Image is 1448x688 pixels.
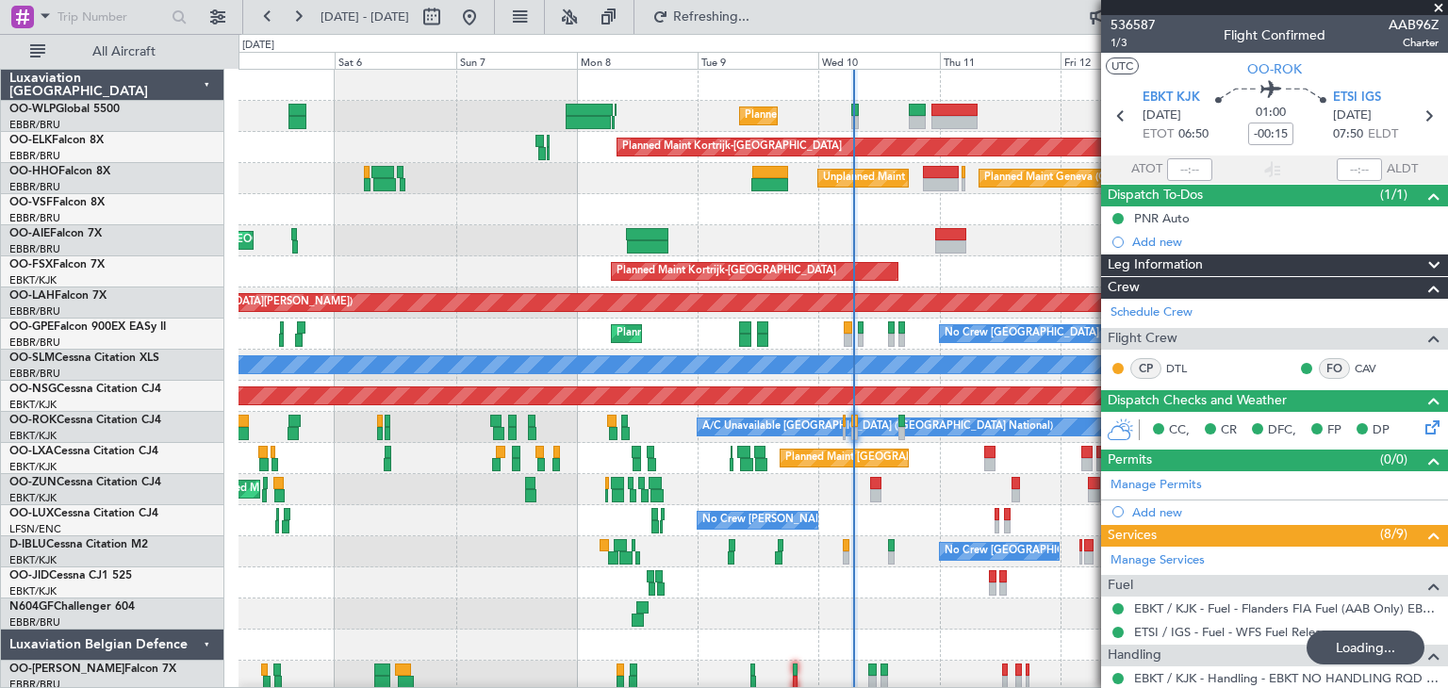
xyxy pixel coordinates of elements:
a: EBBR/BRU [9,304,60,319]
span: Leg Information [1108,254,1203,276]
input: Trip Number [58,3,166,31]
span: D-IBLU [9,539,46,550]
div: Loading... [1307,631,1424,664]
span: CC, [1169,421,1190,440]
a: CAV [1355,360,1397,377]
a: ETSI / IGS - Fuel - WFS Fuel Release [1134,624,1334,640]
a: OO-NSGCessna Citation CJ4 [9,384,161,395]
div: Planned Maint Kortrijk-[GEOGRAPHIC_DATA] [617,257,836,286]
a: OO-JIDCessna CJ1 525 [9,570,132,582]
div: Add new [1132,504,1439,520]
span: OO-LAH [9,290,55,302]
span: OO-ZUN [9,477,57,488]
div: No Crew [GEOGRAPHIC_DATA] ([GEOGRAPHIC_DATA] National) [945,319,1260,348]
span: 01:00 [1256,104,1286,123]
a: OO-LXACessna Citation CJ4 [9,446,158,457]
span: [DATE] - [DATE] [321,8,409,25]
span: Dispatch Checks and Weather [1108,390,1287,412]
span: OO-AIE [9,228,50,239]
div: Planned Maint [GEOGRAPHIC_DATA] ([GEOGRAPHIC_DATA] National) [785,444,1127,472]
div: Wed 10 [818,52,939,69]
a: EBBR/BRU [9,615,60,630]
span: [DATE] [1143,106,1181,125]
span: ATOT [1131,160,1162,179]
span: 536587 [1111,15,1156,35]
a: OO-[PERSON_NAME]Falcon 7X [9,663,176,675]
a: DTL [1166,360,1209,377]
span: ETOT [1143,125,1174,144]
a: EBBR/BRU [9,242,60,256]
span: [DATE] [1333,106,1372,125]
span: Handling [1108,645,1161,666]
div: [DATE] [242,38,274,54]
div: No Crew [GEOGRAPHIC_DATA] ([GEOGRAPHIC_DATA] National) [945,537,1260,565]
a: EBKT/KJK [9,273,57,287]
a: OO-AIEFalcon 7X [9,228,102,239]
a: EBBR/BRU [9,118,60,132]
div: Thu 11 [940,52,1061,69]
span: OO-HHO [9,166,58,177]
span: OO-WLP [9,104,56,115]
button: Refreshing... [644,2,757,32]
div: Unplanned Maint [US_STATE] ([GEOGRAPHIC_DATA]) [823,164,1078,192]
span: (0/0) [1380,450,1407,469]
span: Fuel [1108,575,1133,597]
span: OO-JID [9,570,49,582]
a: EBKT/KJK [9,398,57,412]
span: Crew [1108,277,1140,299]
a: EBKT/KJK [9,553,57,567]
a: OO-HHOFalcon 8X [9,166,110,177]
a: OO-SLMCessna Citation XLS [9,352,159,364]
span: Permits [1108,450,1152,471]
div: CP [1130,358,1161,379]
a: EBBR/BRU [9,149,60,163]
span: OO-ROK [9,415,57,426]
span: Services [1108,525,1157,547]
span: CR [1221,421,1237,440]
input: --:-- [1167,158,1212,181]
a: EBBR/BRU [9,180,60,194]
span: OO-VSF [9,197,53,208]
span: OO-SLM [9,352,55,364]
a: OO-GPEFalcon 900EX EASy II [9,321,166,333]
span: OO-FSX [9,259,53,270]
div: No Crew [PERSON_NAME] ([PERSON_NAME]) [702,506,929,534]
span: OO-GPE [9,321,54,333]
div: PNR Auto [1134,210,1190,226]
a: EBBR/BRU [9,211,60,225]
div: Add new [1132,234,1439,250]
div: A/C Unavailable [GEOGRAPHIC_DATA] ([GEOGRAPHIC_DATA] National) [702,413,1053,441]
span: N604GF [9,601,54,613]
button: All Aircraft [21,37,205,67]
div: Planned Maint Liege [745,102,843,130]
span: AAB96Z [1389,15,1439,35]
a: EBKT / KJK - Fuel - Flanders FIA Fuel (AAB Only) EBKT / KJK [1134,600,1439,616]
span: OO-LXA [9,446,54,457]
a: OO-ZUNCessna Citation CJ4 [9,477,161,488]
a: OO-WLPGlobal 5500 [9,104,120,115]
a: EBKT/KJK [9,584,57,598]
span: 06:50 [1178,125,1209,144]
div: Tue 9 [698,52,818,69]
a: OO-ELKFalcon 8X [9,135,104,146]
div: Sun 7 [456,52,577,69]
a: EBKT / KJK - Handling - EBKT NO HANDLING RQD FOR CJ [1134,670,1439,686]
span: OO-ELK [9,135,52,146]
div: Planned Maint Kortrijk-[GEOGRAPHIC_DATA] [622,133,842,161]
a: N604GFChallenger 604 [9,601,135,613]
button: UTC [1106,57,1139,74]
span: FP [1327,421,1341,440]
span: Refreshing... [672,10,751,24]
span: ETSI IGS [1333,89,1381,107]
span: DFC, [1268,421,1296,440]
div: Mon 8 [577,52,698,69]
a: OO-ROKCessna Citation CJ4 [9,415,161,426]
div: Planned Maint [GEOGRAPHIC_DATA] ([GEOGRAPHIC_DATA] National) [617,319,958,348]
span: OO-NSG [9,384,57,395]
span: (8/9) [1380,524,1407,544]
a: EBBR/BRU [9,336,60,350]
div: Planned Maint Geneva (Cointrin) [984,164,1140,192]
span: ALDT [1387,160,1418,179]
div: Fri 12 [1061,52,1181,69]
span: (1/1) [1380,185,1407,205]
